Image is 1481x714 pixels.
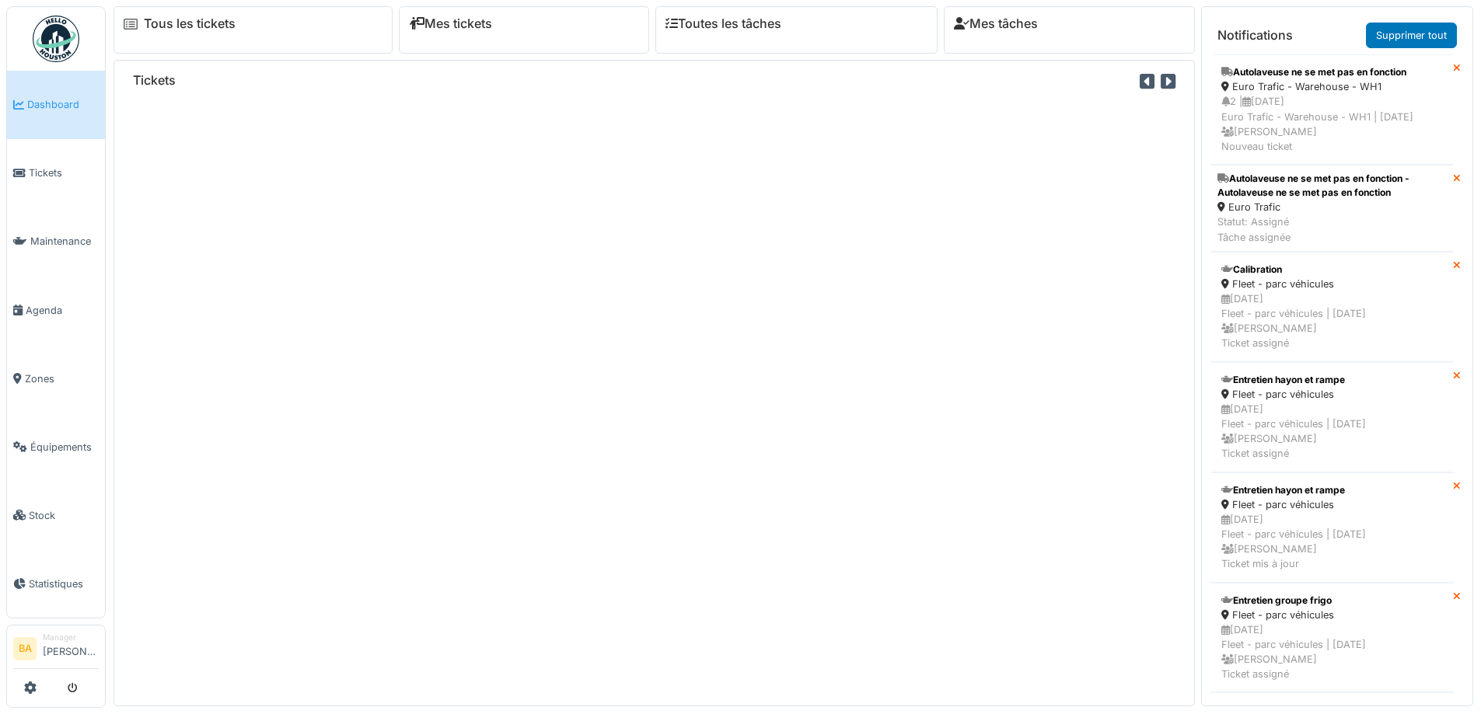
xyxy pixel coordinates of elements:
a: Autolaveuse ne se met pas en fonction - Autolaveuse ne se met pas en fonction Euro Trafic Statut:... [1211,165,1453,252]
a: Toutes les tâches [665,16,781,31]
div: Euro Trafic [1217,200,1447,214]
div: Entretien hayon et rampe [1221,483,1443,497]
div: Manager [43,632,99,643]
div: 2 | [DATE] Euro Trafic - Warehouse - WH1 | [DATE] [PERSON_NAME] Nouveau ticket [1221,94,1443,154]
a: Tous les tickets [144,16,236,31]
div: Statut: Assigné Tâche assignée [1217,214,1447,244]
span: Tickets [29,165,99,180]
a: Équipements [7,413,105,481]
div: Fleet - parc véhicules [1221,277,1443,291]
a: Autolaveuse ne se met pas en fonction Euro Trafic - Warehouse - WH1 2 |[DATE]Euro Trafic - Wareho... [1211,54,1453,165]
span: Stock [29,508,99,523]
div: [DATE] Fleet - parc véhicules | [DATE] [PERSON_NAME] Ticket mis à jour [1221,512,1443,572]
div: Fleet - parc véhicules [1221,497,1443,512]
div: [DATE] Fleet - parc véhicules | [DATE] [PERSON_NAME] Ticket assigné [1221,622,1443,682]
li: [PERSON_NAME] [43,632,99,665]
div: Fleet - parc véhicules [1221,387,1443,402]
img: Badge_color-CXgf-gQk.svg [33,16,79,62]
span: Zones [25,371,99,386]
a: BA Manager[PERSON_NAME] [13,632,99,669]
div: Entretien hayon et rampe [1221,373,1443,387]
span: Statistiques [29,576,99,591]
li: BA [13,637,37,660]
a: Dashboard [7,71,105,139]
a: Entretien groupe frigo Fleet - parc véhicules [DATE]Fleet - parc véhicules | [DATE] [PERSON_NAME]... [1211,583,1453,693]
div: Euro Trafic - Warehouse - WH1 [1221,79,1443,94]
a: Supprimer tout [1366,23,1457,48]
a: Zones [7,344,105,413]
div: Calibration [1221,263,1443,277]
a: Tickets [7,139,105,207]
div: Autolaveuse ne se met pas en fonction - Autolaveuse ne se met pas en fonction [1217,172,1447,200]
h6: Notifications [1217,28,1293,43]
a: Entretien hayon et rampe Fleet - parc véhicules [DATE]Fleet - parc véhicules | [DATE] [PERSON_NAM... [1211,362,1453,472]
div: [DATE] Fleet - parc véhicules | [DATE] [PERSON_NAME] Ticket assigné [1221,402,1443,461]
a: Maintenance [7,207,105,276]
a: Mes tâches [954,16,1038,31]
a: Mes tickets [409,16,492,31]
a: Calibration Fleet - parc véhicules [DATE]Fleet - parc véhicules | [DATE] [PERSON_NAME]Ticket assigné [1211,252,1453,362]
span: Équipements [30,440,99,455]
span: Agenda [26,303,99,318]
a: Stock [7,481,105,549]
span: Maintenance [30,234,99,249]
div: Autolaveuse ne se met pas en fonction [1221,65,1443,79]
span: Dashboard [27,97,99,112]
a: Statistiques [7,549,105,618]
a: Agenda [7,276,105,344]
div: Fleet - parc véhicules [1221,608,1443,622]
a: Entretien hayon et rampe Fleet - parc véhicules [DATE]Fleet - parc véhicules | [DATE] [PERSON_NAM... [1211,472,1453,583]
div: Entretien groupe frigo [1221,594,1443,608]
h6: Tickets [133,73,176,88]
div: [DATE] Fleet - parc véhicules | [DATE] [PERSON_NAME] Ticket assigné [1221,291,1443,351]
